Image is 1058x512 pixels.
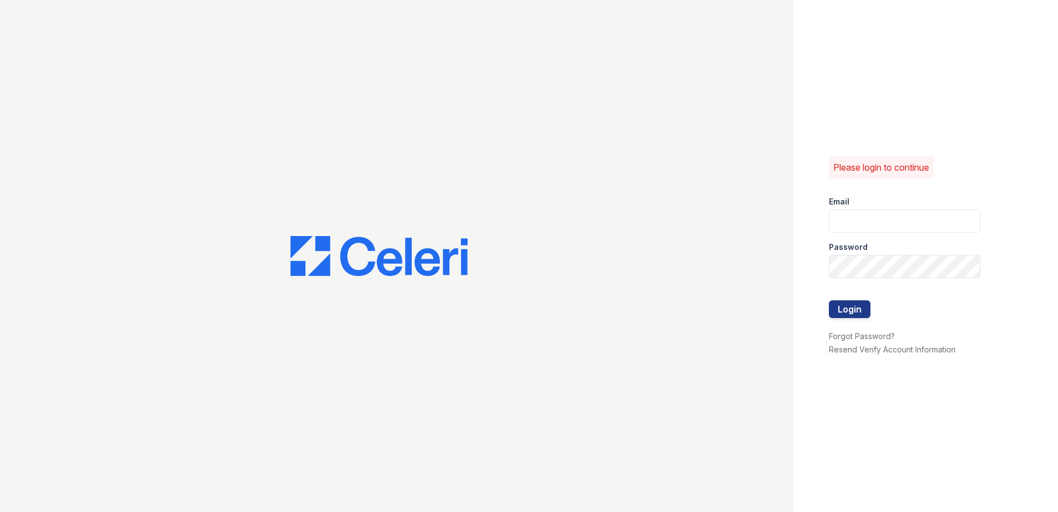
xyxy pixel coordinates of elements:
label: Email [829,196,849,207]
a: Resend Verify Account Information [829,345,956,354]
img: CE_Logo_Blue-a8612792a0a2168367f1c8372b55b34899dd931a85d93a1a3d3e32e68fde9ad4.png [291,236,468,276]
button: Login [829,300,870,318]
p: Please login to continue [833,161,929,174]
a: Forgot Password? [829,331,895,341]
label: Password [829,242,868,253]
